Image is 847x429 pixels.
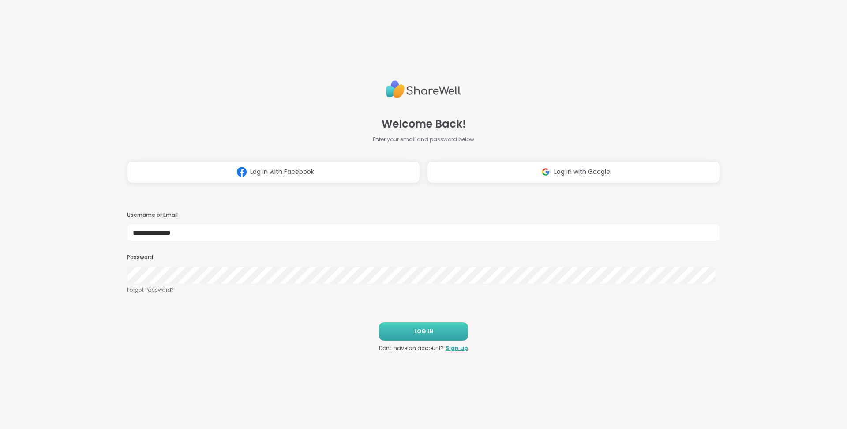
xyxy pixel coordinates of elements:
[537,164,554,180] img: ShareWell Logomark
[379,344,444,352] span: Don't have an account?
[127,161,420,183] button: Log in with Facebook
[414,327,433,335] span: LOG IN
[127,254,720,261] h3: Password
[127,286,720,294] a: Forgot Password?
[379,322,468,341] button: LOG IN
[427,161,720,183] button: Log in with Google
[250,167,314,177] span: Log in with Facebook
[382,116,466,132] span: Welcome Back!
[446,344,468,352] a: Sign up
[386,77,461,102] img: ShareWell Logo
[373,135,474,143] span: Enter your email and password below
[554,167,610,177] span: Log in with Google
[233,164,250,180] img: ShareWell Logomark
[127,211,720,219] h3: Username or Email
